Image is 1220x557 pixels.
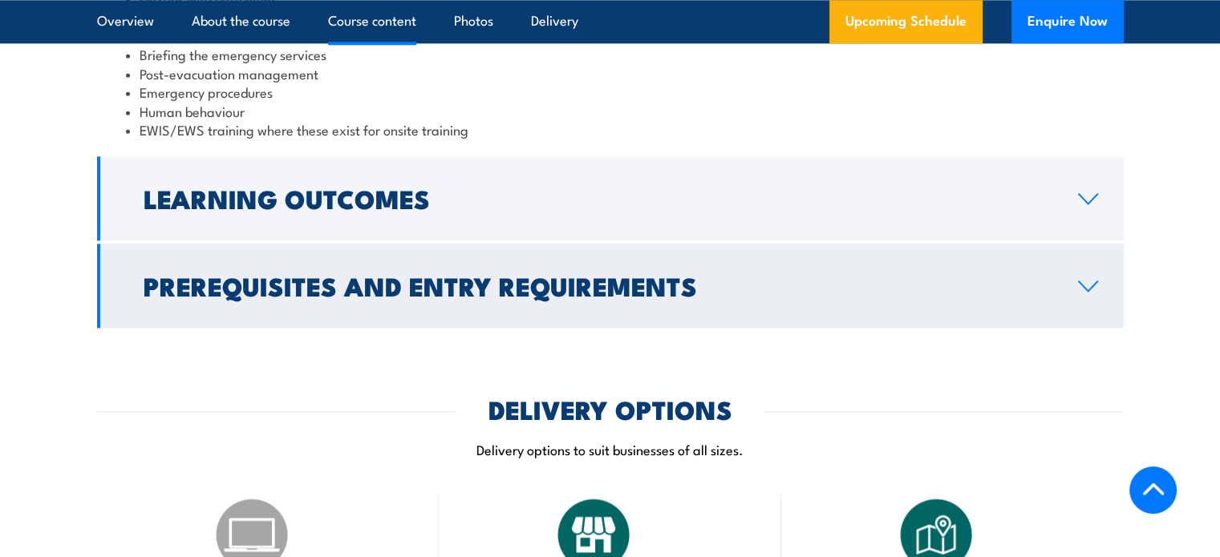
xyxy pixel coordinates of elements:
a: Prerequisites and Entry Requirements [97,244,1124,328]
li: Briefing the emergency services [126,45,1095,63]
h2: DELIVERY OPTIONS [488,398,732,420]
h2: Prerequisites and Entry Requirements [144,274,1052,297]
h2: Learning Outcomes [144,187,1052,209]
a: Learning Outcomes [97,156,1124,240]
li: Emergency procedures [126,83,1095,101]
li: Human behaviour [126,102,1095,120]
li: Post-evacuation management [126,64,1095,83]
li: EWIS/EWS training where these exist for onsite training [126,120,1095,139]
p: Delivery options to suit businesses of all sizes. [97,440,1124,458]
